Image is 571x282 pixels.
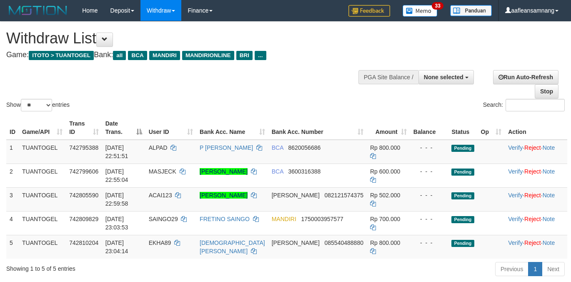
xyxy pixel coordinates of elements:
span: None selected [424,74,463,81]
th: Trans ID: activate to sort column ascending [66,116,102,140]
span: Copy 085540488880 to clipboard [325,239,363,246]
span: Pending [451,145,474,152]
span: Pending [451,169,474,176]
span: 742809829 [69,216,98,222]
a: Run Auto-Refresh [493,70,558,84]
td: 2 [6,164,19,187]
span: [PERSON_NAME] [272,192,320,199]
div: Showing 1 to 5 of 5 entries [6,261,232,273]
select: Showentries [21,99,52,111]
span: 742805590 [69,192,98,199]
th: Game/API: activate to sort column ascending [19,116,66,140]
th: Amount: activate to sort column ascending [367,116,410,140]
td: · · [505,187,567,211]
a: [PERSON_NAME] [200,168,248,175]
span: [DATE] 22:59:58 [105,192,128,207]
div: - - - [413,191,445,199]
span: Rp 800.000 [370,239,400,246]
th: ID [6,116,19,140]
div: - - - [413,215,445,223]
a: Note [543,192,555,199]
span: BCA [272,144,283,151]
span: [DATE] 23:03:53 [105,216,128,231]
span: EKHA89 [149,239,171,246]
th: Op: activate to sort column ascending [478,116,505,140]
a: Next [542,262,565,276]
span: Pending [451,192,474,199]
span: 33 [432,2,443,10]
span: SAINGO29 [149,216,178,222]
td: 1 [6,140,19,164]
th: Action [505,116,567,140]
a: FRETINO SAINGO [200,216,250,222]
td: TUANTOGEL [19,140,66,164]
a: Note [543,216,555,222]
input: Search: [506,99,565,111]
span: Pending [451,240,474,247]
a: 1 [528,262,542,276]
span: Copy 1750003957577 to clipboard [301,216,343,222]
a: Reject [524,144,541,151]
span: [DATE] 22:55:04 [105,168,128,183]
img: MOTION_logo.png [6,4,70,17]
span: Copy 082121574375 to clipboard [325,192,363,199]
span: BCA [128,51,147,60]
span: MANDIRI [272,216,296,222]
th: Status [448,116,477,140]
td: 3 [6,187,19,211]
span: 742810204 [69,239,98,246]
td: TUANTOGEL [19,211,66,235]
th: Bank Acc. Name: activate to sort column ascending [196,116,268,140]
a: Verify [508,168,523,175]
a: Note [543,168,555,175]
div: PGA Site Balance / [358,70,418,84]
span: ALPAD [149,144,168,151]
td: · · [505,211,567,235]
a: Previous [495,262,528,276]
img: Feedback.jpg [348,5,390,17]
a: [DEMOGRAPHIC_DATA][PERSON_NAME] [200,239,265,254]
a: Verify [508,144,523,151]
span: BCA [272,168,283,175]
td: TUANTOGEL [19,235,66,259]
span: 742795388 [69,144,98,151]
td: · · [505,164,567,187]
td: · · [505,140,567,164]
a: Verify [508,216,523,222]
td: TUANTOGEL [19,164,66,187]
td: 5 [6,235,19,259]
label: Show entries [6,99,70,111]
span: Copy 3600316388 to clipboard [288,168,321,175]
a: Note [543,144,555,151]
th: Date Trans.: activate to sort column descending [102,116,145,140]
a: Reject [524,192,541,199]
a: Reject [524,168,541,175]
span: ... [255,51,266,60]
span: Copy 8620056686 to clipboard [288,144,321,151]
span: MANDIRIONLINE [182,51,234,60]
th: Bank Acc. Number: activate to sort column ascending [268,116,367,140]
h4: Game: Bank: [6,51,372,59]
span: all [113,51,126,60]
a: Stop [535,84,558,98]
td: 4 [6,211,19,235]
div: - - - [413,144,445,152]
span: [DATE] 22:51:51 [105,144,128,159]
span: ITOTO > TUANTOGEL [29,51,94,60]
th: Balance [410,116,448,140]
img: Button%20Memo.svg [403,5,438,17]
div: - - - [413,167,445,176]
span: BRI [236,51,253,60]
a: Verify [508,239,523,246]
button: None selected [418,70,474,84]
a: Verify [508,192,523,199]
a: P [PERSON_NAME] [200,144,253,151]
a: [PERSON_NAME] [200,192,248,199]
a: Reject [524,239,541,246]
h1: Withdraw List [6,30,372,47]
span: ACAI123 [149,192,172,199]
th: User ID: activate to sort column ascending [145,116,196,140]
label: Search: [483,99,565,111]
img: panduan.png [450,5,492,16]
span: MANDIRI [149,51,180,60]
